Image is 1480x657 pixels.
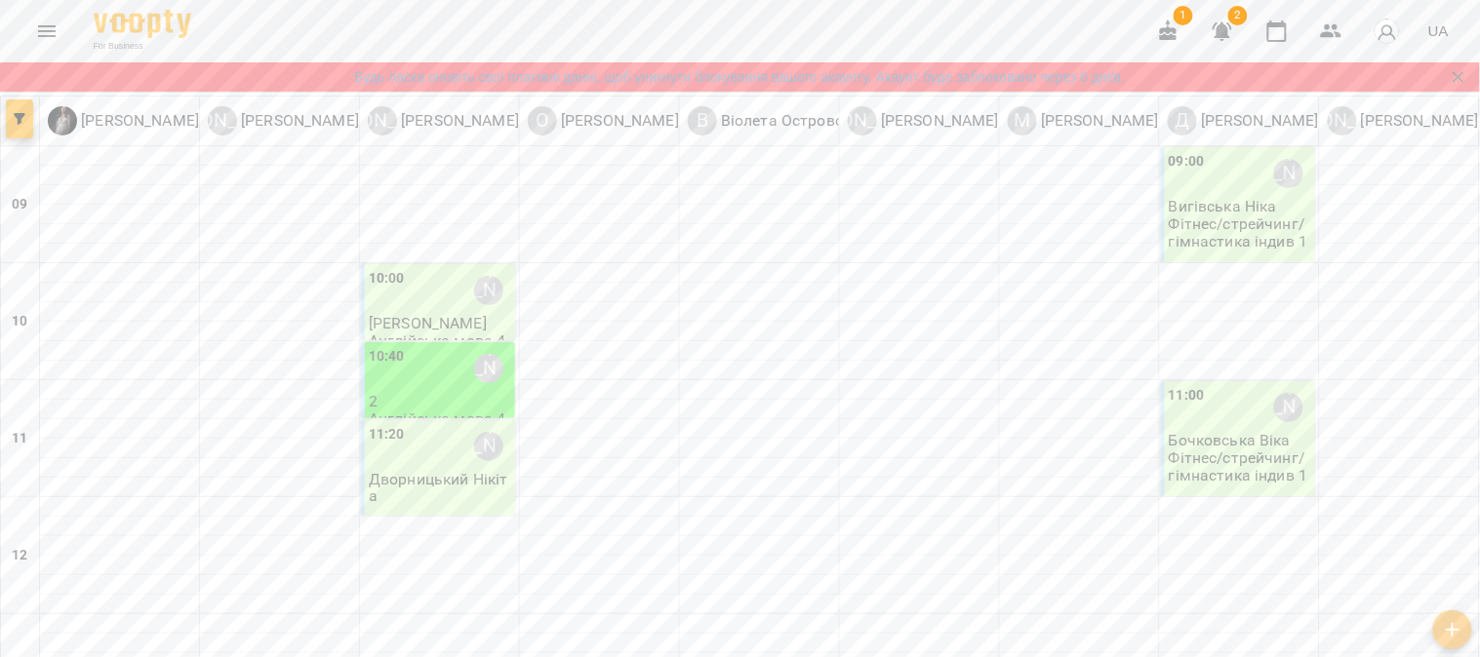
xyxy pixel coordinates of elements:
a: О [PERSON_NAME] [48,106,199,135]
p: [PERSON_NAME] [397,109,519,133]
button: Menu [23,8,70,55]
div: [PERSON_NAME] [208,106,237,135]
p: [PERSON_NAME] [1197,109,1319,133]
p: [PERSON_NAME] [1357,109,1479,133]
p: [PERSON_NAME] [237,109,359,133]
a: [PERSON_NAME] [PERSON_NAME] [848,106,999,135]
div: Віолета Островська [688,106,869,135]
h6: 10 [12,311,27,332]
p: [PERSON_NAME] [877,109,999,133]
div: О [528,106,557,135]
img: О [48,106,77,135]
span: 1 [1174,6,1193,25]
img: Voopty Logo [94,10,191,38]
div: Юлія Герасимова [208,106,359,135]
span: Дворницький Нікіта [369,470,508,505]
span: For Business [94,40,191,53]
label: 10:00 [369,268,405,290]
div: [PERSON_NAME] [848,106,877,135]
p: Англійська мова 45хв індив [369,332,511,367]
label: 10:40 [369,346,405,367]
h6: 09 [12,194,27,215]
div: Марина Хлань [1008,106,1159,135]
button: Закрити сповіщення [1445,63,1472,91]
p: Віолета Островська [717,109,869,133]
div: Аліна Смоляр [474,354,503,383]
p: Фітнес/стрейчинг/гімнастика індив 1 [1169,449,1311,483]
label: 11:20 [369,424,405,445]
img: avatar_s.png [1374,18,1401,45]
p: [PERSON_NAME] [1037,109,1159,133]
a: [PERSON_NAME] [PERSON_NAME] [1328,106,1479,135]
div: В [688,106,717,135]
div: Олена Данюк [48,106,199,135]
div: [PERSON_NAME] [368,106,397,135]
label: 09:00 [1169,151,1205,173]
h6: 12 [12,545,27,566]
div: Діана Сорока [1274,159,1303,188]
div: Юлія Капітан [1328,106,1479,135]
div: Оксана Козаченко [528,106,679,135]
label: 11:00 [1169,385,1205,406]
div: Аліна Смоляр [474,432,503,461]
a: М [PERSON_NAME] [1008,106,1159,135]
span: 2 [1228,6,1248,25]
div: Аліна Смоляр [474,276,503,305]
a: О [PERSON_NAME] [528,106,679,135]
span: Вигівська Ніка [1169,197,1277,215]
button: UA [1420,13,1457,49]
div: Діана Сорока [1274,393,1303,422]
div: [PERSON_NAME] [1328,106,1357,135]
div: Діана Сорока [1168,106,1319,135]
p: [PERSON_NAME] [77,109,199,133]
a: Д [PERSON_NAME] [1168,106,1319,135]
span: UA [1428,20,1449,41]
h6: 11 [12,428,27,449]
span: [PERSON_NAME] [369,314,487,332]
p: Фітнес/стрейчинг/гімнастика індив 1 [1169,215,1311,250]
a: Будь ласка оновіть свої платіжні данні, щоб уникнути блокування вашого акаунту. Акаунт буде забло... [354,67,1125,87]
button: Створити урок [1433,610,1472,649]
p: 2 [369,393,511,409]
div: Аліна Смоляр [368,106,519,135]
a: [PERSON_NAME] [PERSON_NAME] [368,106,519,135]
p: Англійська мова 45хв груп [369,410,511,444]
p: [PERSON_NAME] [557,109,679,133]
div: Д [1168,106,1197,135]
div: М [1008,106,1037,135]
a: В Віолета Островська [688,106,869,135]
div: Ліза Науменко [848,106,999,135]
a: [PERSON_NAME] [PERSON_NAME] [208,106,359,135]
span: Бочковська Віка [1169,431,1291,449]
